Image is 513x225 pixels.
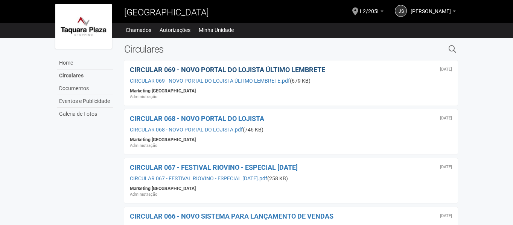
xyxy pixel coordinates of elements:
[130,212,333,220] a: CIRCULAR 066 - NOVO SISTEMA PARA LANÇAMENTO DE VENDAS
[130,94,452,100] div: Administração
[130,66,325,74] a: CIRCULAR 069 - NOVO PORTAL DO LOJISTA ÚLTIMO LEMBRETE
[55,4,112,49] img: logo.jpg
[57,57,113,69] a: Home
[440,67,452,72] div: Sexta-feira, 22 de agosto de 2025 às 21:46
[130,137,452,143] div: Marketing [GEOGRAPHIC_DATA]
[57,95,113,108] a: Eventos e Publicidade
[160,25,190,35] a: Autorizações
[440,116,452,121] div: Quinta-feira, 14 de agosto de 2025 às 15:00
[130,78,290,84] a: CIRCULAR 069 - NOVO PORTAL DO LOJISTA ÚLTIMO LEMBRETE.pdf
[126,25,151,35] a: Chamados
[124,44,371,55] h2: Circulares
[199,25,234,35] a: Minha Unidade
[130,77,452,84] div: (679 KB)
[440,165,452,169] div: Terça-feira, 22 de julho de 2025 às 20:02
[130,192,452,198] div: Administração
[395,5,407,17] a: JS
[130,175,452,182] div: (258 KB)
[440,214,452,218] div: Segunda-feira, 14 de julho de 2025 às 20:27
[130,88,452,94] div: Marketing [GEOGRAPHIC_DATA]
[130,163,298,171] a: CIRCULAR 067 - FESTIVAL RIOVINO - ESPECIAL [DATE]
[130,186,452,192] div: Marketing [GEOGRAPHIC_DATA]
[130,143,452,149] div: Administração
[411,1,451,14] span: JORGE SOARES ALMEIDA
[57,69,113,82] a: Circulares
[130,127,243,133] a: CIRCULAR 068 - NOVO PORTAL DO LOJISTA.pdf
[124,7,209,18] span: [GEOGRAPHIC_DATA]
[360,9,384,15] a: L2/205I
[130,175,267,181] a: CIRCULAR 067 - FESTIVAL RIOVINO - ESPECIAL [DATE].pdf
[130,115,264,122] a: CIRCULAR 068 - NOVO PORTAL DO LOJISTA
[57,82,113,95] a: Documentos
[411,9,456,15] a: [PERSON_NAME]
[360,1,379,14] span: L2/205I
[57,108,113,120] a: Galeria de Fotos
[130,126,452,133] div: (746 KB)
